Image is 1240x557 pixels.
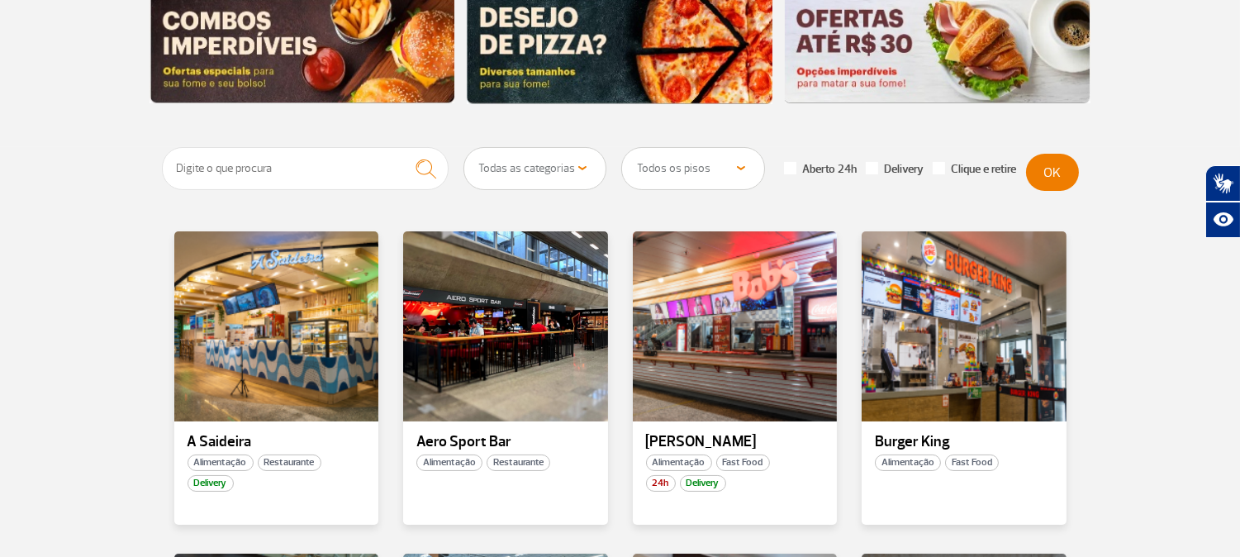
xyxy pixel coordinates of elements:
label: Delivery [866,162,924,177]
button: Abrir tradutor de língua de sinais. [1205,165,1240,202]
p: A Saideira [188,434,366,450]
span: Fast Food [945,455,999,471]
span: Alimentação [875,455,941,471]
button: OK [1026,154,1079,191]
span: Restaurante [487,455,550,471]
span: Alimentação [416,455,482,471]
p: Aero Sport Bar [416,434,595,450]
span: Delivery [188,475,234,492]
label: Aberto 24h [784,162,858,177]
input: Digite o que procura [162,147,449,190]
p: Burger King [875,434,1053,450]
label: Clique e retire [933,162,1017,177]
span: 24h [646,475,676,492]
span: Alimentação [188,455,254,471]
span: Fast Food [716,455,770,471]
span: Delivery [680,475,726,492]
p: [PERSON_NAME] [646,434,824,450]
span: Restaurante [258,455,321,471]
div: Plugin de acessibilidade da Hand Talk. [1205,165,1240,238]
button: Abrir recursos assistivos. [1205,202,1240,238]
span: Alimentação [646,455,712,471]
